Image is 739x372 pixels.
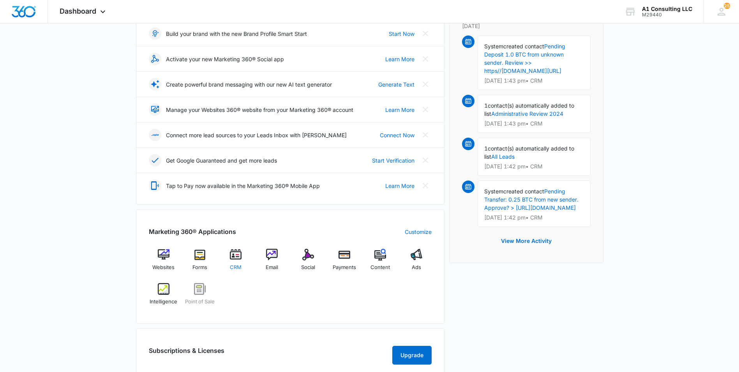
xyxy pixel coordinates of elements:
[185,298,215,306] span: Point of Sale
[412,264,421,271] span: Ads
[149,346,224,361] h2: Subscriptions & Licenses
[301,264,315,271] span: Social
[152,264,175,271] span: Websites
[380,131,414,139] a: Connect Now
[419,103,432,116] button: Close
[484,215,584,220] p: [DATE] 1:42 pm • CRM
[150,298,177,306] span: Intelligence
[484,164,584,169] p: [DATE] 1:42 pm • CRM
[60,7,96,15] span: Dashboard
[185,249,215,277] a: Forms
[166,80,332,89] p: Create powerful brand messaging with our new AI text generator
[266,264,278,271] span: Email
[293,249,323,277] a: Social
[329,249,359,277] a: Payments
[149,249,179,277] a: Websites
[385,106,414,114] a: Learn More
[149,227,236,236] h2: Marketing 360® Applications
[419,78,432,90] button: Close
[389,30,414,38] a: Start Now
[724,3,730,9] div: notifications count
[392,346,432,365] button: Upgrade
[724,3,730,9] span: 25
[484,43,503,50] span: System
[419,27,432,40] button: Close
[166,55,284,63] p: Activate your new Marketing 360® Social app
[166,156,277,165] p: Get Google Guaranteed and get more leads
[503,188,544,195] span: created contact
[185,283,215,311] a: Point of Sale
[493,232,559,250] button: View More Activity
[221,249,251,277] a: CRM
[372,156,414,165] a: Start Verification
[484,145,574,160] span: contact(s) automatically added to list
[166,30,307,38] p: Build your brand with the new Brand Profile Smart Start
[419,154,432,167] button: Close
[405,228,432,236] a: Customize
[166,182,320,190] p: Tap to Pay now available in the Marketing 360® Mobile App
[642,6,692,12] div: account name
[484,145,488,152] span: 1
[419,53,432,65] button: Close
[484,188,579,211] a: Pending Transfer: 0.25 BTC from new sender. Approve? > [URL][DOMAIN_NAME]
[491,153,515,160] a: All Leads
[484,102,488,109] span: 1
[385,182,414,190] a: Learn More
[484,188,503,195] span: System
[370,264,390,271] span: Content
[503,43,544,50] span: created contact
[333,264,356,271] span: Payments
[491,110,563,117] a: Administrative Review 2024
[378,80,414,89] a: Generate Text
[385,55,414,63] a: Learn More
[484,102,574,117] span: contact(s) automatically added to list
[166,131,347,139] p: Connect more lead sources to your Leads Inbox with [PERSON_NAME]
[257,249,287,277] a: Email
[230,264,242,271] span: CRM
[484,121,584,126] p: [DATE] 1:43 pm • CRM
[149,283,179,311] a: Intelligence
[484,78,584,83] p: [DATE] 1:43 pm • CRM
[419,179,432,192] button: Close
[192,264,207,271] span: Forms
[365,249,395,277] a: Content
[642,12,692,18] div: account id
[419,129,432,141] button: Close
[166,106,353,114] p: Manage your Websites 360® website from your Marketing 360® account
[462,22,591,30] p: [DATE]
[402,249,432,277] a: Ads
